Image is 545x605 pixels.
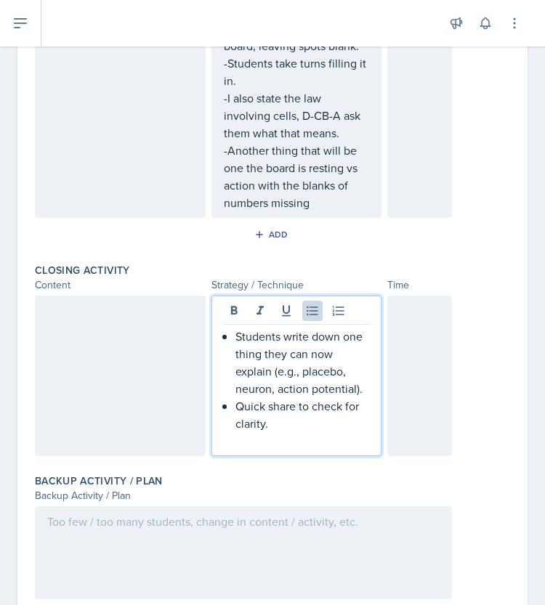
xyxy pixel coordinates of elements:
p: -I also state the law involving cells, D-CB-A ask them what that means. [224,89,370,142]
p: -Students take turns filling it in. [224,54,370,89]
button: Add [249,224,296,245]
p: Students write down one thing they can now explain (e.g., placebo, neuron, action potential). [235,328,370,397]
div: Backup Activity / Plan [35,488,452,503]
label: Closing Activity [35,263,130,277]
label: Backup Activity / Plan [35,474,163,488]
div: Content [35,277,206,293]
div: Time [387,277,452,293]
div: Strategy / Technique [211,277,382,293]
p: Quick share to check for clarity. [235,397,370,432]
div: Add [257,229,288,240]
p: -Another thing that will be one the board is resting vs action with the blanks of numbers missing [224,142,370,211]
